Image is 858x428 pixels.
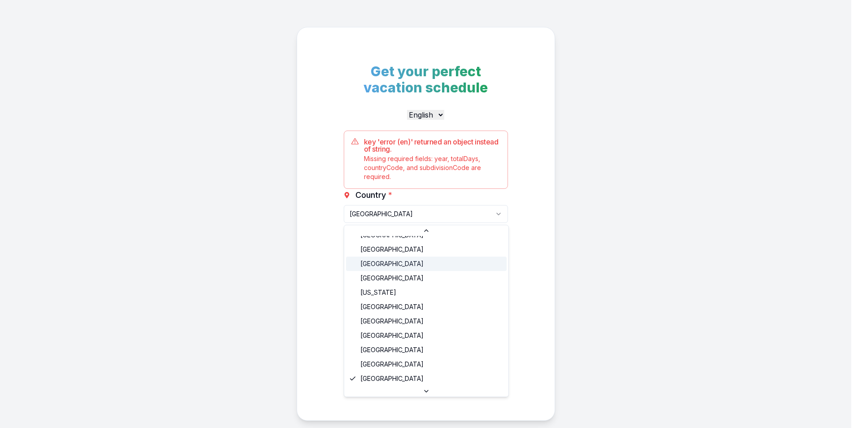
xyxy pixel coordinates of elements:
span: [GEOGRAPHIC_DATA] [360,374,424,383]
span: [GEOGRAPHIC_DATA] [360,331,424,340]
span: [GEOGRAPHIC_DATA] [360,360,424,369]
span: [GEOGRAPHIC_DATA] [360,302,424,311]
span: [US_STATE] [360,288,396,297]
span: [GEOGRAPHIC_DATA] [360,245,424,254]
span: [GEOGRAPHIC_DATA] [360,345,424,354]
span: [GEOGRAPHIC_DATA] [360,317,424,326]
span: [GEOGRAPHIC_DATA] [360,259,424,268]
span: [GEOGRAPHIC_DATA] [360,274,424,283]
